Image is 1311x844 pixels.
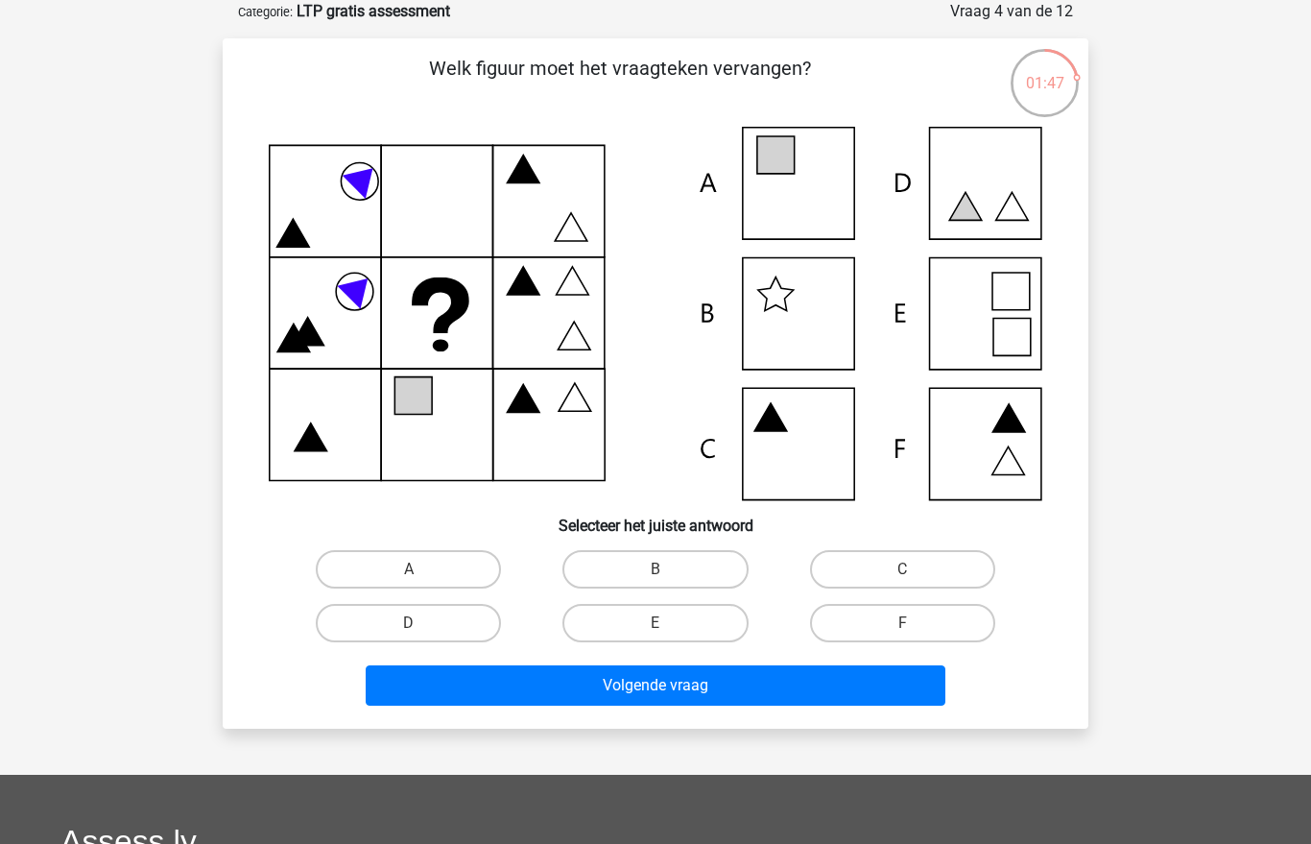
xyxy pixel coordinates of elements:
[316,604,501,642] label: D
[316,550,501,589] label: A
[562,550,748,589] label: B
[562,604,748,642] label: E
[1009,47,1081,95] div: 01:47
[238,5,293,19] small: Categorie:
[253,54,986,111] p: Welk figuur moet het vraagteken vervangen?
[297,2,450,20] strong: LTP gratis assessment
[810,604,995,642] label: F
[366,665,946,706] button: Volgende vraag
[810,550,995,589] label: C
[253,501,1058,535] h6: Selecteer het juiste antwoord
